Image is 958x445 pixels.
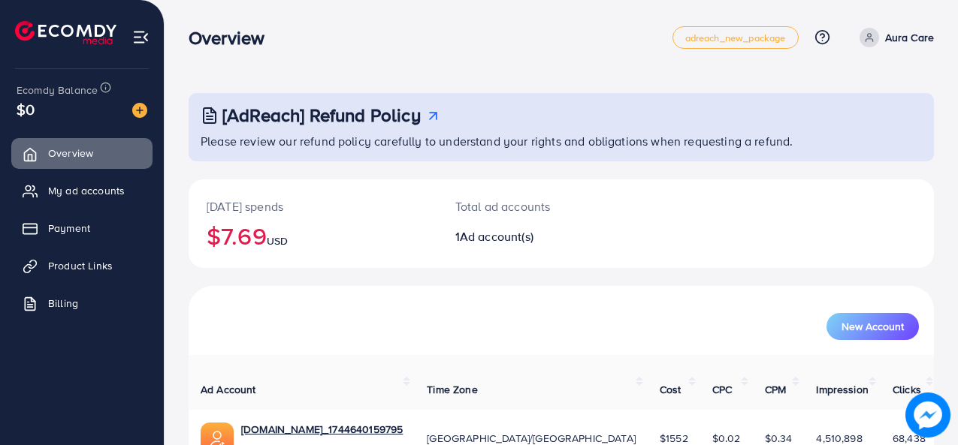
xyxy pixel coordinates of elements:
[460,228,533,245] span: Ad account(s)
[11,213,153,243] a: Payment
[11,138,153,168] a: Overview
[885,29,934,47] p: Aura Care
[48,258,113,273] span: Product Links
[222,104,421,126] h3: [AdReach] Refund Policy
[189,27,277,49] h3: Overview
[132,103,147,118] img: image
[893,382,921,397] span: Clicks
[854,28,934,47] a: Aura Care
[17,98,35,120] span: $0
[267,233,288,248] span: USD
[17,83,98,98] span: Ecomdy Balance
[827,313,919,340] button: New Account
[765,382,786,397] span: CPM
[11,251,153,281] a: Product Links
[685,33,786,43] span: adreach_new_package
[15,21,116,44] img: logo
[672,26,799,49] a: adreach_new_package
[241,422,403,437] a: [DOMAIN_NAME]_1744640159795
[207,221,419,250] h2: $7.69
[660,382,681,397] span: Cost
[207,197,419,215] p: [DATE] spends
[201,132,925,150] p: Please review our refund policy carefully to understand your rights and obligations when requesti...
[427,382,477,397] span: Time Zone
[48,183,125,198] span: My ad accounts
[455,230,606,244] h2: 1
[48,146,93,161] span: Overview
[905,392,950,437] img: image
[11,288,153,318] a: Billing
[132,29,150,46] img: menu
[48,221,90,236] span: Payment
[816,382,869,397] span: Impression
[712,382,732,397] span: CPC
[842,321,904,332] span: New Account
[455,197,606,215] p: Total ad accounts
[48,296,78,311] span: Billing
[11,176,153,206] a: My ad accounts
[201,382,256,397] span: Ad Account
